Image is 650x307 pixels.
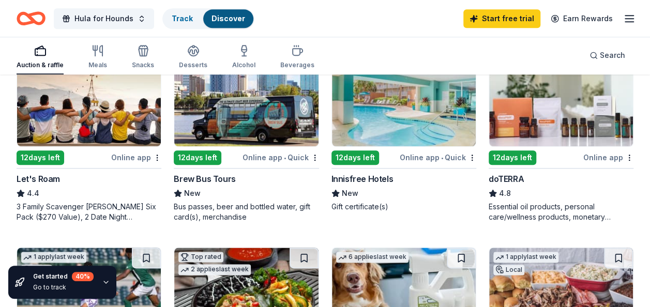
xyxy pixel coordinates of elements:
button: Auction & raffle [17,40,64,74]
div: doTERRA [489,173,524,185]
span: • [441,153,443,162]
span: 4.4 [27,187,39,199]
div: Brew Bus Tours [174,173,235,185]
button: TrackDiscover [162,8,254,29]
div: Alcohol [232,61,255,69]
div: 12 days left [331,150,379,165]
div: 12 days left [17,150,64,165]
div: 2 applies last week [178,264,251,275]
button: Snacks [132,40,154,74]
div: Meals [88,61,107,69]
div: Desserts [179,61,207,69]
img: Image for Brew Bus Tours [174,48,318,146]
a: Image for Brew Bus ToursLocal12days leftOnline app•QuickBrew Bus ToursNewBus passes, beer and bot... [174,48,319,222]
img: Image for Innisfree Hotels [332,48,476,146]
div: Top rated [178,252,223,262]
div: Auction & raffle [17,61,64,69]
div: Essential oil products, personal care/wellness products, monetary donations [489,202,633,222]
div: 12 days left [489,150,536,165]
div: 6 applies last week [336,252,409,263]
a: Discover [211,14,245,23]
div: Beverages [280,61,314,69]
div: Go to track [33,283,94,291]
div: 3 Family Scavenger [PERSON_NAME] Six Pack ($270 Value), 2 Date Night Scavenger [PERSON_NAME] Two ... [17,202,161,222]
div: Online app [583,151,633,164]
div: Snacks [132,61,154,69]
div: 40 % [72,272,94,281]
div: Local [493,265,524,275]
div: 1 apply last week [21,252,86,263]
a: Image for doTERRA9 applieslast week12days leftOnline appdoTERRA4.8Essential oil products, persona... [489,48,633,222]
span: New [342,187,358,199]
span: • [284,153,286,162]
a: Home [17,6,46,30]
div: Let's Roam [17,173,60,185]
img: Image for Let's Roam [17,48,161,146]
img: Image for doTERRA [489,48,633,146]
div: Online app Quick [243,151,319,164]
a: Track [172,14,193,23]
div: Innisfree Hotels [331,173,394,185]
button: Beverages [280,40,314,74]
div: 1 apply last week [493,252,558,263]
div: Online app [111,151,161,164]
button: Desserts [179,40,207,74]
a: Start free trial [463,9,540,28]
button: Search [581,45,633,66]
button: Hula for Hounds [54,8,154,29]
span: Search [600,49,625,62]
div: Gift certificate(s) [331,202,476,212]
button: Alcohol [232,40,255,74]
div: 12 days left [174,150,221,165]
a: Image for Let's Roam2 applieslast week12days leftOnline appLet's Roam4.43 Family Scavenger [PERSO... [17,48,161,222]
button: Meals [88,40,107,74]
div: Bus passes, beer and bottled water, gift card(s), merchandise [174,202,319,222]
a: Earn Rewards [545,9,619,28]
div: Get started [33,272,94,281]
span: 4.8 [499,187,511,199]
a: Image for Innisfree Hotels1 applylast week12days leftOnline app•QuickInnisfree HotelsNewGift cert... [331,48,476,212]
span: Hula for Hounds [74,12,133,25]
div: Online app Quick [400,151,476,164]
span: New [184,187,201,199]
